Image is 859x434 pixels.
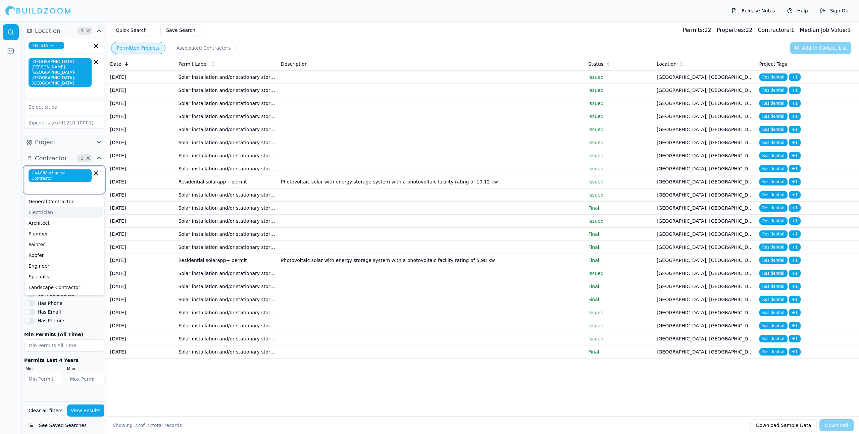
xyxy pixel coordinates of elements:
p: Issued [588,270,651,277]
div: Painter [26,239,103,250]
div: Architect [26,218,103,228]
p: Final [588,296,651,303]
button: Permitted Projects [111,42,165,54]
td: Solar installation and/or stationary storage battery [176,84,278,97]
button: Location3Clear Location filters [24,25,104,36]
button: Release Notes [728,5,778,16]
span: Project [35,138,56,147]
label: Has Permits [38,318,65,323]
p: Final [588,231,651,237]
span: 22 [146,423,152,428]
td: [GEOGRAPHIC_DATA], [GEOGRAPHIC_DATA] [654,123,756,136]
span: + 1 [789,270,801,277]
td: Solar installation and/or stationary storage battery [176,149,278,162]
div: Electrician [26,207,103,218]
td: [DATE] [107,345,176,359]
td: Solar installation and/or stationary storage battery [176,345,278,359]
span: Description [281,61,308,67]
input: Min Permits Last 4 Years [24,373,63,385]
td: Solar installation and/or stationary storage battery [176,280,278,293]
td: [GEOGRAPHIC_DATA], [GEOGRAPHIC_DATA] [654,319,756,332]
td: [GEOGRAPHIC_DATA], [GEOGRAPHIC_DATA] [654,280,756,293]
div: Plumber [26,228,103,239]
label: Max [67,366,105,372]
span: + 1 [789,126,801,133]
p: Issued [588,335,651,342]
span: + 1 [789,322,801,329]
div: Suggestions [24,195,104,295]
span: Residential [759,113,788,120]
td: Residential solarapp+ permit [176,175,278,188]
span: Residential [759,178,788,185]
span: Residential [759,217,788,225]
button: Project [24,137,104,148]
td: [DATE] [107,84,176,97]
td: [DATE] [107,332,176,345]
button: Quick Search [110,24,152,36]
td: [DATE] [107,215,176,228]
td: [DATE] [107,162,176,175]
td: [GEOGRAPHIC_DATA], [GEOGRAPHIC_DATA] [654,136,756,149]
td: Solar installation and/or stationary storage battery [176,136,278,149]
td: [DATE] [107,97,176,110]
label: Min Permits (All Time) [24,332,104,337]
td: [GEOGRAPHIC_DATA], [GEOGRAPHIC_DATA] [654,293,756,306]
span: Residential [759,322,788,329]
button: View Results [67,404,105,417]
td: [DATE] [107,241,176,254]
td: [DATE] [107,293,176,306]
td: [GEOGRAPHIC_DATA], [GEOGRAPHIC_DATA] [654,345,756,359]
td: Photovoltaic solar with energy storage system with a photovoltaic facility rating of 10.12 kw [278,175,586,188]
div: Engineer [26,261,103,271]
span: Permit Label [179,61,208,67]
td: [GEOGRAPHIC_DATA], [GEOGRAPHIC_DATA] [654,228,756,241]
label: Min [26,366,63,372]
label: Verified License [38,292,74,296]
span: Residential [759,230,788,238]
input: Select cities [24,101,96,113]
span: + 1 [789,335,801,342]
td: Solar installation and/or stationary storage battery [176,123,278,136]
td: [GEOGRAPHIC_DATA], [GEOGRAPHIC_DATA] [654,241,756,254]
span: 3 [79,28,85,34]
td: [GEOGRAPHIC_DATA], [GEOGRAPHIC_DATA] [654,267,756,280]
p: Issued [588,178,651,185]
span: + 1 [789,217,801,225]
span: Permits: [683,27,704,33]
td: Solar installation and/or stationary storage battery [176,215,278,228]
td: [DATE] [107,267,176,280]
p: Issued [588,165,651,172]
button: Sign Out [817,5,854,16]
td: Solar installation and/or stationary storage battery [176,241,278,254]
td: [GEOGRAPHIC_DATA], [GEOGRAPHIC_DATA] [654,202,756,215]
span: Residential [759,270,788,277]
span: Residential [759,335,788,342]
input: Zipcodes (ex:91210,10001) [24,117,104,129]
span: 2 [79,155,85,162]
td: Solar installation and/or stationary storage battery [176,188,278,202]
span: + 1 [789,165,801,172]
span: + 1 [789,100,801,107]
td: [DATE] [107,149,176,162]
td: [DATE] [107,306,176,319]
span: + 1 [789,243,801,251]
span: [GEOGRAPHIC_DATA][PERSON_NAME]-[GEOGRAPHIC_DATA]-[GEOGRAPHIC_DATA], [GEOGRAPHIC_DATA] [29,58,92,87]
div: Permits Last 4 Years [24,357,104,364]
p: Issued [588,192,651,198]
td: Solar installation and/or stationary storage battery [176,97,278,110]
p: Final [588,205,651,211]
td: Solar installation and/or stationary storage battery [176,162,278,175]
span: Date [110,61,121,67]
div: Home Builder [26,293,103,304]
span: + 1 [789,152,801,159]
td: Solar installation and/or stationary storage battery [176,319,278,332]
td: [DATE] [107,136,176,149]
div: 22 [683,26,711,34]
td: Solar installation and/or stationary storage battery [176,110,278,123]
span: + 1 [789,113,801,120]
button: Help [784,5,811,16]
td: [GEOGRAPHIC_DATA], [GEOGRAPHIC_DATA] [654,149,756,162]
span: Residential [759,139,788,146]
p: Issued [588,100,651,107]
span: + 1 [789,87,801,94]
